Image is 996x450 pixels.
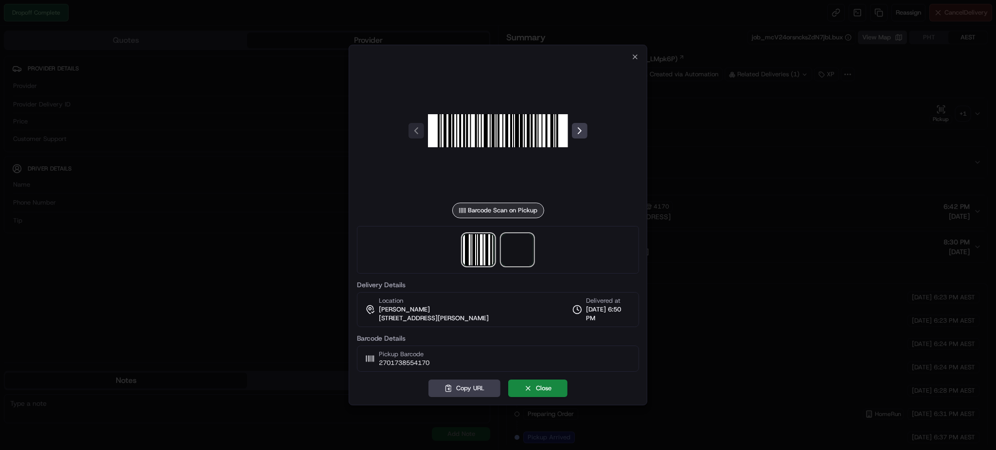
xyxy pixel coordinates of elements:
span: Pickup Barcode [379,350,429,359]
span: [PERSON_NAME] [379,305,430,314]
img: barcode_scan_on_pickup image [463,234,494,265]
span: Location [379,296,403,305]
div: Barcode Scan on Pickup [452,203,544,218]
label: Delivery Details [357,281,639,288]
button: Close [508,380,568,397]
img: barcode_scan_on_pickup image [428,61,568,201]
span: Delivered at [586,296,631,305]
span: [DATE] 6:50 PM [586,305,631,323]
button: Copy URL [428,380,500,397]
span: [STREET_ADDRESS][PERSON_NAME] [379,314,489,323]
span: 2701738554170 [379,359,429,367]
label: Barcode Details [357,335,639,342]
